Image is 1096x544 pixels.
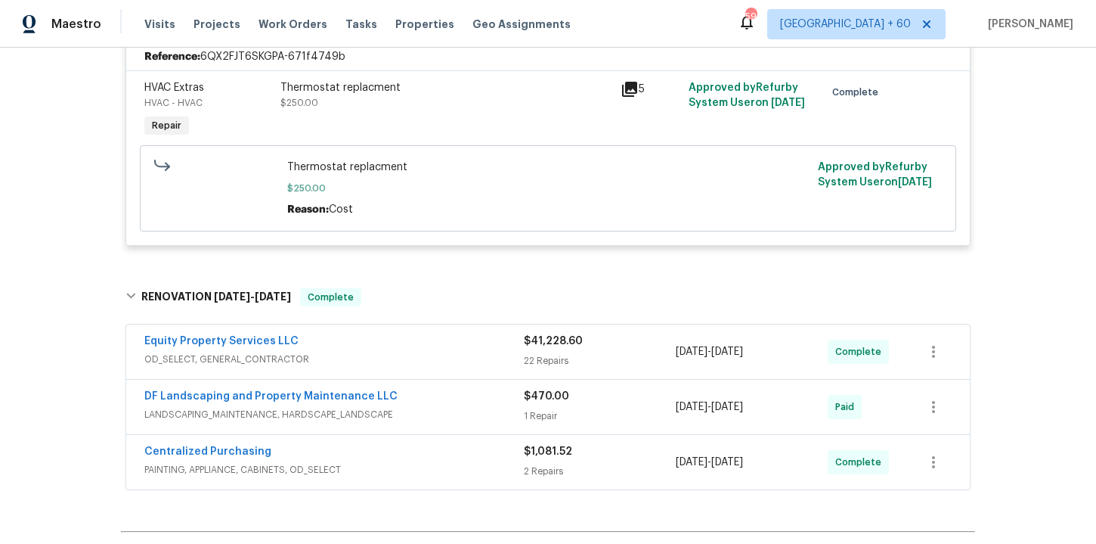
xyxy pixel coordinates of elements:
[676,399,743,415] span: -
[524,409,676,424] div: 1 Repair
[780,17,911,32] span: [GEOGRAPHIC_DATA] + 60
[280,98,318,107] span: $250.00
[524,446,572,457] span: $1,081.52
[835,344,887,359] span: Complete
[144,98,203,107] span: HVAC - HVAC
[280,80,611,95] div: Thermostat replacment
[144,49,200,64] b: Reference:
[898,177,932,188] span: [DATE]
[144,336,299,347] a: Equity Property Services LLC
[711,347,743,357] span: [DATE]
[287,181,810,196] span: $250.00
[771,98,805,108] span: [DATE]
[835,399,860,415] span: Paid
[835,455,887,470] span: Complete
[287,160,810,175] span: Thermostat replacment
[818,162,932,188] span: Approved by Refurby System User on
[302,290,360,305] span: Complete
[676,455,743,470] span: -
[524,391,569,402] span: $470.00
[214,291,250,302] span: [DATE]
[144,17,175,32] span: Visits
[194,17,240,32] span: Projects
[121,273,975,322] div: RENOVATION [DATE]-[DATE]Complete
[982,17,1073,32] span: [PERSON_NAME]
[144,462,524,477] span: PAINTING, APPLIANCE, CABINETS, OD_SELECT
[711,457,743,468] span: [DATE]
[214,291,291,302] span: -
[141,288,291,306] h6: RENOVATION
[146,118,187,133] span: Repair
[472,17,571,32] span: Geo Assignments
[395,17,454,32] span: Properties
[144,82,204,93] span: HVAC Extras
[144,352,524,367] span: OD_SELECT, GENERAL_CONTRACTOR
[524,464,676,479] div: 2 Repairs
[255,291,291,302] span: [DATE]
[144,391,398,402] a: DF Landscaping and Property Maintenance LLC
[144,446,271,457] a: Centralized Purchasing
[711,402,743,412] span: [DATE]
[259,17,327,32] span: Work Orders
[144,407,524,422] span: LANDSCAPING_MAINTENANCE, HARDSCAPE_LANDSCAPE
[621,80,680,98] div: 5
[676,457,707,468] span: [DATE]
[676,344,743,359] span: -
[676,347,707,357] span: [DATE]
[745,9,756,24] div: 592
[832,85,884,100] span: Complete
[329,204,353,215] span: Cost
[524,336,583,347] span: $41,228.60
[51,17,101,32] span: Maestro
[287,204,329,215] span: Reason:
[126,43,970,70] div: 6QX2FJT6SKGPA-671f4749b
[345,19,377,30] span: Tasks
[676,402,707,412] span: [DATE]
[689,82,805,108] span: Approved by Refurby System User on
[524,353,676,368] div: 22 Repairs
